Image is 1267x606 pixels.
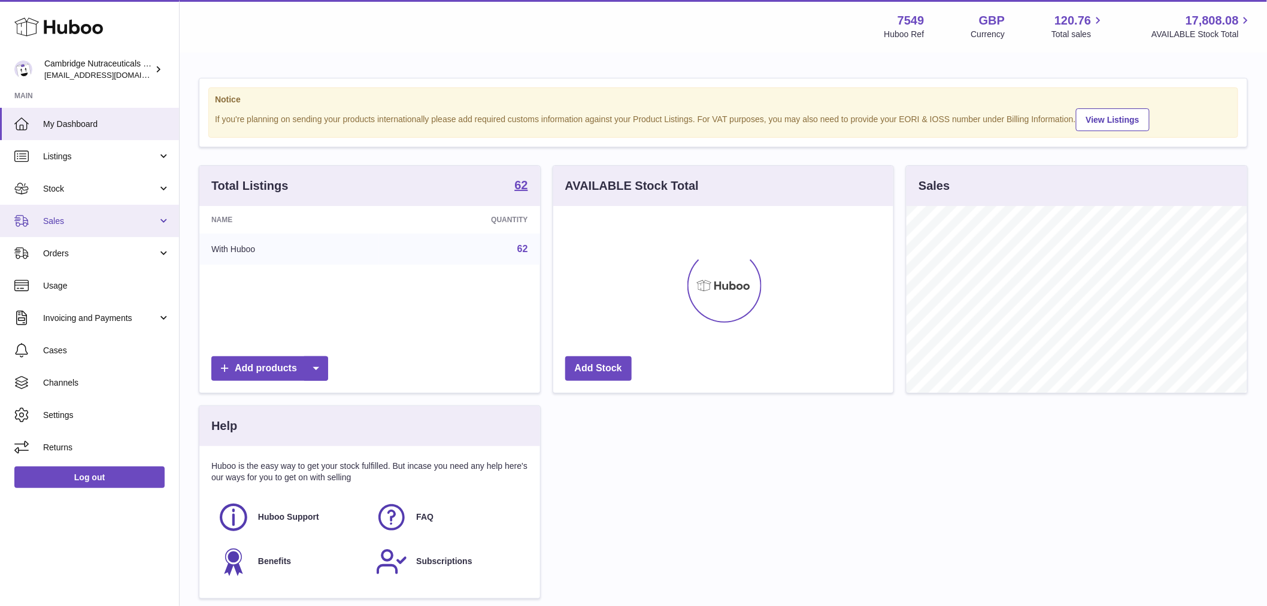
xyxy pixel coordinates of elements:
[14,466,165,488] a: Log out
[44,70,176,80] span: [EMAIL_ADDRESS][DOMAIN_NAME]
[514,179,528,193] a: 62
[971,29,1005,40] div: Currency
[565,356,632,381] a: Add Stock
[416,556,472,567] span: Subscriptions
[898,13,925,29] strong: 7549
[565,178,699,194] h3: AVAILABLE Stock Total
[217,546,363,578] a: Benefits
[43,151,157,162] span: Listings
[375,501,522,534] a: FAQ
[43,216,157,227] span: Sales
[43,313,157,324] span: Invoicing and Payments
[979,13,1005,29] strong: GBP
[258,511,319,523] span: Huboo Support
[211,356,328,381] a: Add products
[43,377,170,389] span: Channels
[211,178,289,194] h3: Total Listings
[517,244,528,254] a: 62
[199,234,379,265] td: With Huboo
[884,29,925,40] div: Huboo Ref
[1051,13,1105,40] a: 120.76 Total sales
[1051,29,1105,40] span: Total sales
[43,280,170,292] span: Usage
[211,418,237,434] h3: Help
[43,442,170,453] span: Returns
[217,501,363,534] a: Huboo Support
[215,94,1232,105] strong: Notice
[379,206,540,234] th: Quantity
[1076,108,1150,131] a: View Listings
[43,345,170,356] span: Cases
[43,119,170,130] span: My Dashboard
[375,546,522,578] a: Subscriptions
[211,460,528,483] p: Huboo is the easy way to get your stock fulfilled. But incase you need any help here's our ways f...
[1151,29,1253,40] span: AVAILABLE Stock Total
[43,248,157,259] span: Orders
[1186,13,1239,29] span: 17,808.08
[43,410,170,421] span: Settings
[199,206,379,234] th: Name
[44,58,152,81] div: Cambridge Nutraceuticals Ltd
[416,511,434,523] span: FAQ
[215,107,1232,131] div: If you're planning on sending your products internationally please add required customs informati...
[514,179,528,191] strong: 62
[258,556,291,567] span: Benefits
[919,178,950,194] h3: Sales
[14,60,32,78] img: qvc@camnutra.com
[1054,13,1091,29] span: 120.76
[1151,13,1253,40] a: 17,808.08 AVAILABLE Stock Total
[43,183,157,195] span: Stock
